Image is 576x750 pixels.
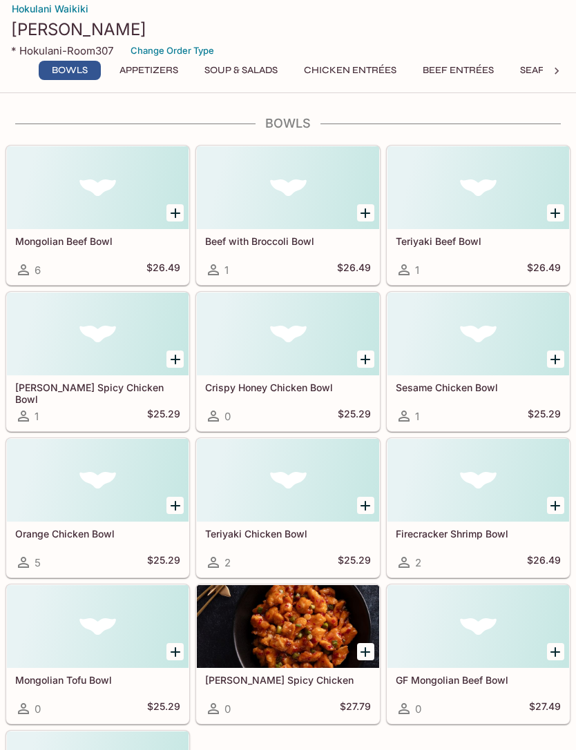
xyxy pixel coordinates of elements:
a: GF Mongolian Beef Bowl0$27.49 [387,584,570,724]
button: Add GF Chang's Spicy Chicken [357,643,374,660]
button: Add Beef with Broccoli Bowl [357,204,374,221]
h3: [PERSON_NAME] [11,19,565,40]
a: Firecracker Shrimp Bowl2$26.49 [387,438,570,578]
span: 1 [35,410,39,423]
h5: Orange Chicken Bowl [15,528,180,540]
h5: $27.79 [340,700,371,717]
a: Mongolian Beef Bowl6$26.49 [6,146,189,285]
span: 6 [35,264,41,277]
div: Sesame Chicken Bowl [387,293,569,375]
h5: Mongolian Tofu Bowl [15,674,180,686]
span: 0 [35,702,41,716]
div: Beef with Broccoli Bowl [197,146,378,229]
div: Mongolian Beef Bowl [7,146,189,229]
h5: [PERSON_NAME] Spicy Chicken [205,674,370,686]
span: 0 [224,410,231,423]
button: Add Mongolian Tofu Bowl [166,643,184,660]
h5: $26.49 [146,261,180,278]
h5: $25.29 [147,408,180,424]
span: 0 [415,702,421,716]
button: Add Chang's Spicy Chicken Bowl [166,351,184,368]
h5: $26.49 [527,261,561,278]
span: 0 [224,702,231,716]
h5: GF Mongolian Beef Bowl [396,674,561,686]
h5: Teriyaki Beef Bowl [396,235,561,247]
h5: Firecracker Shrimp Bowl [396,528,561,540]
button: Soup & Salads [197,61,285,80]
div: Teriyaki Chicken Bowl [197,439,378,522]
span: 5 [35,556,41,569]
div: GF Mongolian Beef Bowl [387,585,569,668]
a: [PERSON_NAME] Spicy Chicken0$27.79 [196,584,379,724]
div: GF Chang's Spicy Chicken [197,585,378,668]
h5: $25.29 [338,554,371,571]
button: Add Orange Chicken Bowl [166,497,184,514]
h5: $25.29 [147,700,180,717]
h5: $25.29 [528,408,561,424]
h5: Crispy Honey Chicken Bowl [205,382,370,393]
button: Add Crispy Honey Chicken Bowl [357,351,374,368]
div: Teriyaki Beef Bowl [387,146,569,229]
button: Add Firecracker Shrimp Bowl [547,497,564,514]
div: Chang's Spicy Chicken Bowl [7,293,189,375]
button: Chicken Entrées [296,61,404,80]
div: Firecracker Shrimp Bowl [387,439,569,522]
button: Add Mongolian Beef Bowl [166,204,184,221]
h5: [PERSON_NAME] Spicy Chicken Bowl [15,382,180,404]
button: Add GF Mongolian Beef Bowl [547,643,564,660]
div: Mongolian Tofu Bowl [7,585,189,668]
h5: Mongolian Beef Bowl [15,235,180,247]
a: Orange Chicken Bowl5$25.29 [6,438,189,578]
h5: Sesame Chicken Bowl [396,382,561,393]
a: [PERSON_NAME] Spicy Chicken Bowl1$25.29 [6,292,189,431]
span: 1 [224,264,229,277]
h5: $25.29 [338,408,371,424]
a: Sesame Chicken Bowl1$25.29 [387,292,570,431]
button: Add Sesame Chicken Bowl [547,351,564,368]
span: 2 [224,556,231,569]
h5: $25.29 [147,554,180,571]
h4: Bowls [6,116,570,131]
h5: $26.49 [337,261,371,278]
button: Add Teriyaki Chicken Bowl [357,497,374,514]
span: 1 [415,264,419,277]
button: Appetizers [112,61,186,80]
a: Mongolian Tofu Bowl0$25.29 [6,584,189,724]
button: Bowls [39,61,101,80]
div: Orange Chicken Bowl [7,439,189,522]
span: 1 [415,410,419,423]
p: * Hokulani-Room307 [11,44,113,57]
h5: Beef with Broccoli Bowl [205,235,370,247]
h5: $26.49 [527,554,561,571]
a: Teriyaki Chicken Bowl2$25.29 [196,438,379,578]
span: 2 [415,556,421,569]
h5: $27.49 [529,700,561,717]
button: Add Teriyaki Beef Bowl [547,204,564,221]
div: Crispy Honey Chicken Bowl [197,293,378,375]
button: Change Order Type [124,40,220,61]
h5: Teriyaki Chicken Bowl [205,528,370,540]
a: Teriyaki Beef Bowl1$26.49 [387,146,570,285]
button: Beef Entrées [415,61,501,80]
a: Beef with Broccoli Bowl1$26.49 [196,146,379,285]
a: Crispy Honey Chicken Bowl0$25.29 [196,292,379,431]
